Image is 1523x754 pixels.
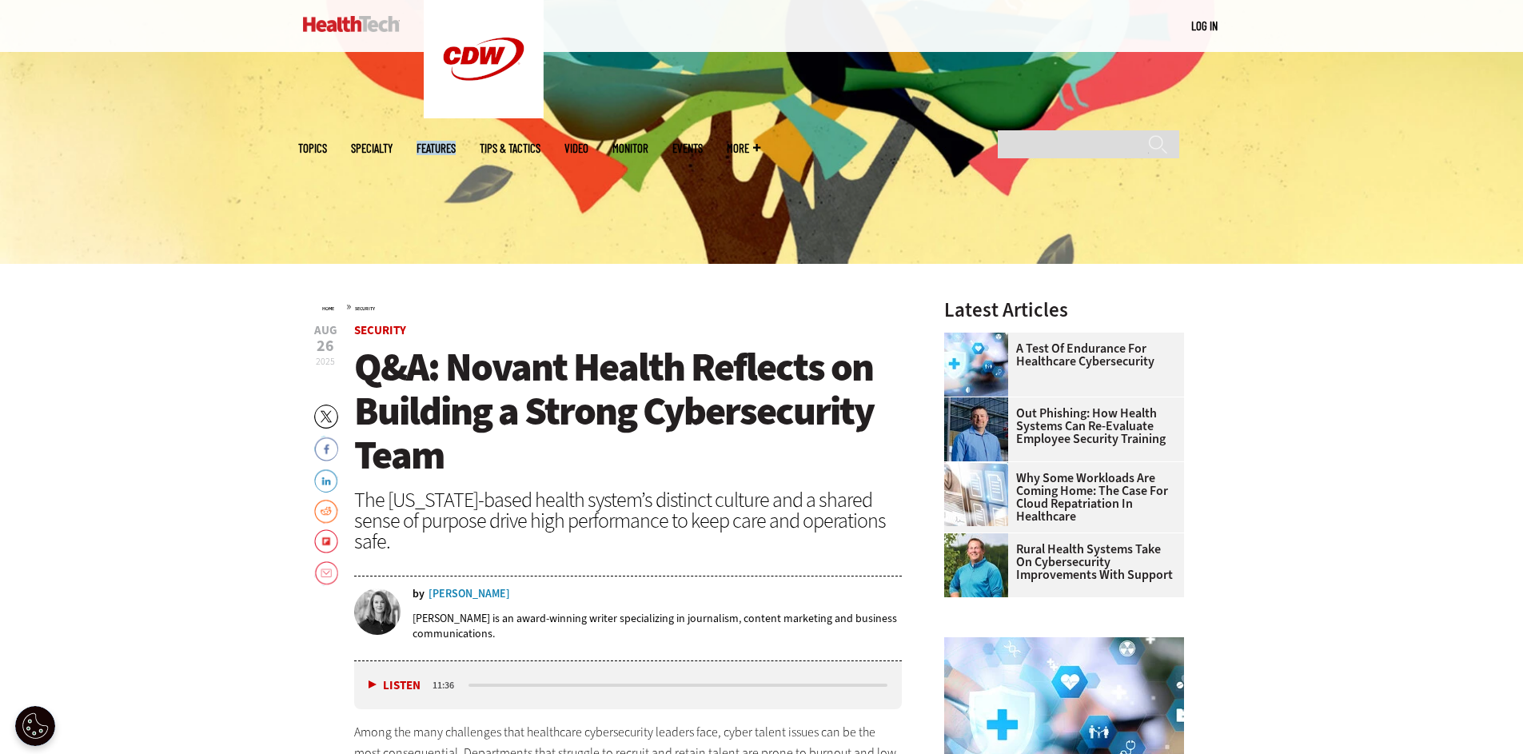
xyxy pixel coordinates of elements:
a: Electronic health records [944,462,1016,475]
a: Video [564,142,588,154]
span: Q&A: Novant Health Reflects on Building a Strong Cybersecurity Team [354,341,874,481]
div: » [322,300,903,313]
a: Security [354,322,406,338]
button: Listen [369,680,421,692]
a: Why Some Workloads Are Coming Home: The Case for Cloud Repatriation in Healthcare [944,472,1174,523]
img: Amy Burroughs [354,588,401,635]
img: Healthcare cybersecurity [944,333,1008,397]
span: Topics [298,142,327,154]
div: The [US_STATE]-based health system’s distinct culture and a shared sense of purpose drive high pe... [354,489,903,552]
a: Rural Health Systems Take On Cybersecurity Improvements with Support [944,543,1174,581]
span: 2025 [316,355,335,368]
p: [PERSON_NAME] is an award-winning writer specializing in journalism, content marketing and busine... [413,611,903,641]
span: 26 [314,338,337,354]
h3: Latest Articles [944,300,1184,320]
span: by [413,588,425,600]
a: Home [322,305,334,312]
a: Log in [1191,18,1218,33]
a: Scott Currie [944,397,1016,410]
img: Scott Currie [944,397,1008,461]
img: Jim Roeder [944,533,1008,597]
div: duration [430,678,466,692]
a: Healthcare cybersecurity [944,333,1016,345]
a: A Test of Endurance for Healthcare Cybersecurity [944,342,1174,368]
img: Home [303,16,400,32]
div: User menu [1191,18,1218,34]
a: Security [355,305,375,312]
a: Tips & Tactics [480,142,540,154]
a: Features [417,142,456,154]
a: [PERSON_NAME] [429,588,510,600]
div: Cookie Settings [15,706,55,746]
a: Events [672,142,703,154]
span: Specialty [351,142,393,154]
button: Open Preferences [15,706,55,746]
a: Out Phishing: How Health Systems Can Re-Evaluate Employee Security Training [944,407,1174,445]
img: Electronic health records [944,462,1008,526]
a: Jim Roeder [944,533,1016,546]
span: Aug [314,325,337,337]
a: MonITor [612,142,648,154]
div: media player [354,661,903,709]
a: CDW [424,106,544,122]
span: More [727,142,760,154]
